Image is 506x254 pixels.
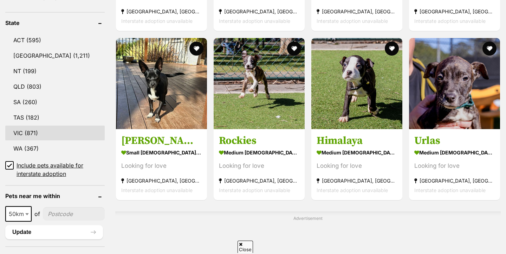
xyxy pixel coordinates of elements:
[219,161,299,171] div: Looking for love
[121,187,193,193] span: Interstate adoption unavailable
[5,110,105,125] a: TAS (182)
[482,42,497,56] button: favourite
[219,7,299,17] strong: [GEOGRAPHIC_DATA], [GEOGRAPHIC_DATA]
[214,38,305,129] img: Rockies - Staffordshire Terrier Dog
[121,161,202,171] div: Looking for love
[5,225,103,239] button: Update
[121,18,193,24] span: Interstate adoption unavailable
[414,176,495,185] strong: [GEOGRAPHIC_DATA], [GEOGRAPHIC_DATA]
[116,38,207,129] img: Frankie - Fox Terrier x Papillon Dog
[116,129,207,200] a: [PERSON_NAME] small [DEMOGRAPHIC_DATA] Dog Looking for love [GEOGRAPHIC_DATA], [GEOGRAPHIC_DATA] ...
[317,134,397,147] h3: Himalaya
[5,126,105,140] a: VIC (871)
[238,241,253,253] span: Close
[43,207,105,221] input: postcode
[317,7,397,17] strong: [GEOGRAPHIC_DATA], [GEOGRAPHIC_DATA]
[219,134,299,147] h3: Rockies
[5,64,105,78] a: NT (199)
[317,187,388,193] span: Interstate adoption unavailable
[5,206,32,222] span: 50km
[5,48,105,63] a: [GEOGRAPHIC_DATA] (1,211)
[214,129,305,200] a: Rockies medium [DEMOGRAPHIC_DATA] Dog Looking for love [GEOGRAPHIC_DATA], [GEOGRAPHIC_DATA] Inter...
[5,193,105,199] header: Pets near me within
[409,38,500,129] img: Urlas - Staffordshire Terrier Dog
[121,176,202,185] strong: [GEOGRAPHIC_DATA], [GEOGRAPHIC_DATA]
[414,187,486,193] span: Interstate adoption unavailable
[219,176,299,185] strong: [GEOGRAPHIC_DATA], [GEOGRAPHIC_DATA]
[5,161,105,178] a: Include pets available for interstate adoption
[219,147,299,158] strong: medium [DEMOGRAPHIC_DATA] Dog
[414,134,495,147] h3: Urlas
[219,187,290,193] span: Interstate adoption unavailable
[317,147,397,158] strong: medium [DEMOGRAPHIC_DATA] Dog
[189,42,203,56] button: favourite
[219,18,290,24] span: Interstate adoption unavailable
[5,20,105,26] header: State
[414,161,495,171] div: Looking for love
[121,7,202,17] strong: [GEOGRAPHIC_DATA], [GEOGRAPHIC_DATA]
[5,79,105,94] a: QLD (803)
[317,176,397,185] strong: [GEOGRAPHIC_DATA], [GEOGRAPHIC_DATA]
[414,18,486,24] span: Interstate adoption unavailable
[409,129,500,200] a: Urlas medium [DEMOGRAPHIC_DATA] Dog Looking for love [GEOGRAPHIC_DATA], [GEOGRAPHIC_DATA] Interst...
[17,161,105,178] span: Include pets available for interstate adoption
[121,134,202,147] h3: [PERSON_NAME]
[5,33,105,47] a: ACT (595)
[5,141,105,156] a: WA (367)
[317,161,397,171] div: Looking for love
[414,7,495,17] strong: [GEOGRAPHIC_DATA], [GEOGRAPHIC_DATA]
[414,147,495,158] strong: medium [DEMOGRAPHIC_DATA] Dog
[287,42,301,56] button: favourite
[317,18,388,24] span: Interstate adoption unavailable
[34,210,40,218] span: of
[121,147,202,158] strong: small [DEMOGRAPHIC_DATA] Dog
[311,129,402,200] a: Himalaya medium [DEMOGRAPHIC_DATA] Dog Looking for love [GEOGRAPHIC_DATA], [GEOGRAPHIC_DATA] Inte...
[5,95,105,109] a: SA (260)
[6,209,31,219] span: 50km
[311,38,402,129] img: Himalaya - Staffordshire Terrier Dog
[385,42,399,56] button: favourite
